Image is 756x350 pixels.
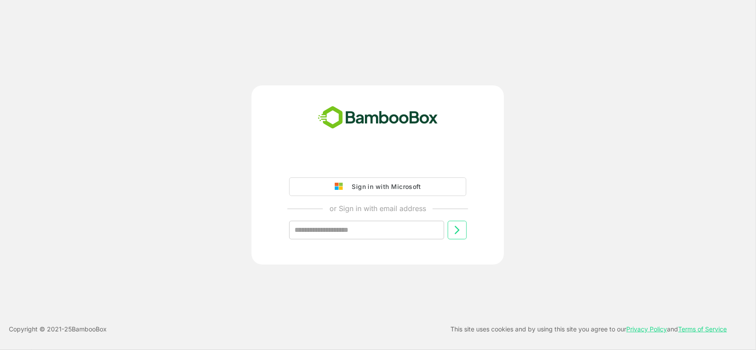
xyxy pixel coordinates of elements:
[335,183,347,191] img: google
[330,203,426,214] p: or Sign in with email address
[347,181,421,192] div: Sign in with Microsoft
[285,153,471,172] iframe: Sign in with Google Button
[451,324,727,335] p: This site uses cookies and by using this site you agree to our and
[627,325,667,333] a: Privacy Policy
[313,103,443,132] img: bamboobox
[678,325,727,333] a: Terms of Service
[9,324,107,335] p: Copyright © 2021- 25 BambooBox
